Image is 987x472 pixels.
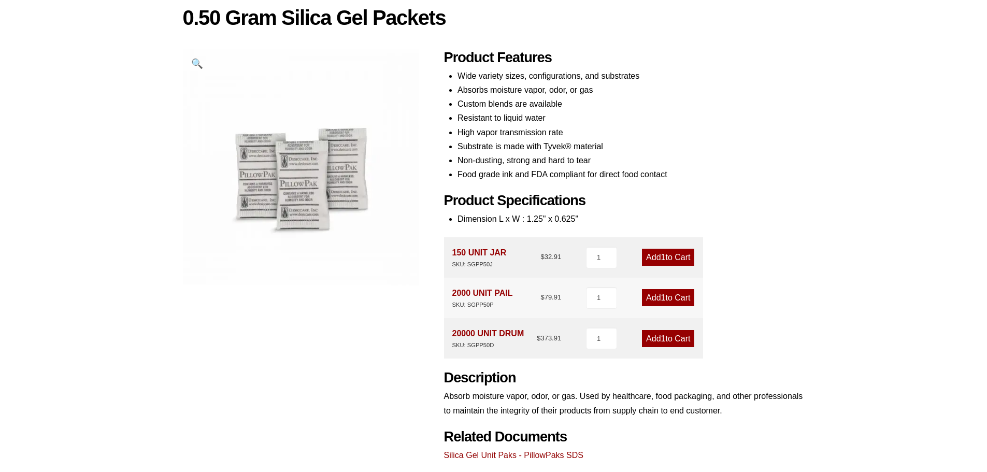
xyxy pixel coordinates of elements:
[183,49,211,78] a: View full-screen image gallery
[452,286,513,310] div: 2000 UNIT PAIL
[452,246,507,269] div: 150 UNIT JAR
[452,260,507,269] div: SKU: SGPP50J
[540,293,544,301] span: $
[457,83,805,97] li: Absorbs moisture vapor, odor, or gas
[661,253,666,262] span: 1
[457,167,805,181] li: Food grade ink and FDA compliant for direct food contact
[191,58,203,69] span: 🔍
[540,293,561,301] bdi: 79.91
[452,340,524,350] div: SKU: SGPP50D
[457,153,805,167] li: Non-dusting, strong and hard to tear
[444,369,805,387] h2: Description
[661,334,666,343] span: 1
[457,125,805,139] li: High vapor transmission rate
[444,192,805,209] h2: Product Specifications
[457,139,805,153] li: Substrate is made with Tyvek® material
[642,330,694,347] a: Add1to Cart
[444,451,583,460] a: Silica Gel Unit Paks - PillowPaks SDS
[457,212,805,226] li: Dimension L x W : 1.25" x 0.625"
[540,253,544,261] span: $
[642,289,694,306] a: Add1to Cart
[661,293,666,302] span: 1
[537,334,561,342] bdi: 373.91
[457,69,805,83] li: Wide variety sizes, configurations, and substrates
[642,249,694,266] a: Add1to Cart
[444,389,805,417] p: Absorb moisture vapor, odor, or gas. Used by healthcare, food packaging, and other professionals ...
[540,253,561,261] bdi: 32.91
[183,7,805,28] h1: 0.50 Gram Silica Gel Packets
[537,334,540,342] span: $
[452,300,513,310] div: SKU: SGPP50P
[444,49,805,66] h2: Product Features
[457,97,805,111] li: Custom blends are available
[452,326,524,350] div: 20000 UNIT DRUM
[457,111,805,125] li: Resistant to liquid water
